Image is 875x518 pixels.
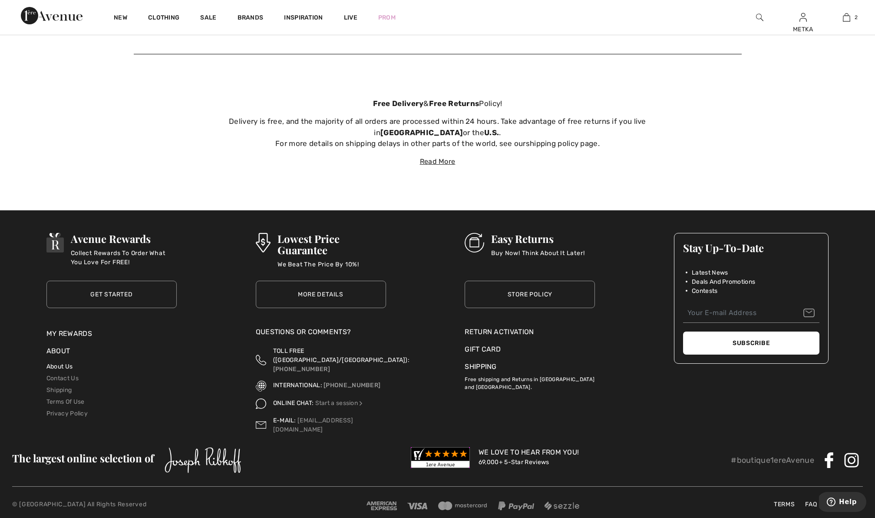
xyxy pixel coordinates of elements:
[465,362,496,371] a: Shipping
[273,365,330,373] a: [PHONE_NUMBER]
[21,7,83,24] img: 1ère Avenue
[367,501,396,510] img: Amex
[284,14,323,23] span: Inspiration
[843,12,850,23] img: My Bag
[46,386,72,394] a: Shipping
[46,410,88,417] a: Privacy Policy
[273,417,353,433] a: [EMAIL_ADDRESS][DOMAIN_NAME]
[256,281,386,308] a: More Details
[821,452,837,468] img: Facebook
[165,447,241,473] img: Joseph Ribkoff
[256,416,266,434] img: Contact us
[844,452,859,468] img: Instagram
[256,398,266,409] img: Online Chat
[273,399,314,407] span: ONLINE CHAT:
[200,14,216,23] a: Sale
[465,372,595,391] p: Free shipping and Returns in [GEOGRAPHIC_DATA] and [GEOGRAPHIC_DATA].
[526,139,598,148] a: shipping policy page
[46,375,79,382] a: Contact Us
[238,14,264,23] a: Brands
[277,233,386,256] h3: Lowest Price Guarantee
[429,99,479,108] strong: Free Returns
[324,382,380,389] a: [PHONE_NUMBER]
[114,14,127,23] a: New
[491,249,584,266] p: Buy Now! Think About It Later!
[256,346,266,374] img: Toll Free (Canada/US)
[411,447,470,468] img: Customer Reviews
[479,458,549,466] a: 69,000+ 5-Star Reviews
[407,503,427,509] img: Visa
[358,400,364,406] img: Online Chat
[12,451,154,465] span: The largest online selection of
[46,363,73,370] a: About Us
[756,12,763,23] img: search the website
[256,381,266,391] img: International
[256,327,386,342] div: Questions or Comments?
[134,156,742,167] div: Read More
[465,327,595,337] a: Return Activation
[12,500,296,509] p: © [GEOGRAPHIC_DATA] All Rights Reserved
[769,500,799,509] a: Terms
[819,492,866,514] iframe: Opens a widget where you can find more information
[498,501,534,510] img: Paypal
[465,233,484,252] img: Easy Returns
[479,447,579,458] div: We Love To Hear From You!
[46,281,177,308] a: Get Started
[731,455,814,466] p: #boutique1ereAvenue
[683,242,819,253] h3: Stay Up-To-Date
[344,13,357,22] a: Live
[465,344,595,355] a: Gift Card
[799,12,807,23] img: My Info
[273,382,322,389] span: INTERNATIONAL:
[71,249,177,266] p: Collect Rewards To Order What You Love For FREE!
[46,233,64,252] img: Avenue Rewards
[256,233,271,252] img: Lowest Price Guarantee
[71,233,177,244] h3: Avenue Rewards
[683,303,819,323] input: Your E-mail Address
[148,14,179,23] a: Clothing
[545,501,579,510] img: Sezzle
[801,500,821,509] a: FAQ
[46,329,92,338] a: My Rewards
[378,13,396,22] a: Prom
[215,98,660,110] p: & Policy!
[799,13,807,21] a: Sign In
[46,346,177,361] div: About
[273,417,296,424] span: E-MAIL:
[692,286,717,296] span: Contests
[380,128,463,137] strong: [GEOGRAPHIC_DATA]
[273,347,409,364] span: TOLL FREE ([GEOGRAPHIC_DATA]/[GEOGRAPHIC_DATA]):
[491,233,584,244] h3: Easy Returns
[782,25,824,34] div: METKA
[692,268,728,277] span: Latest News
[465,281,595,308] a: Store Policy
[46,398,85,405] a: Terms Of Use
[484,128,499,137] strong: U.S.
[683,332,819,355] button: Subscribe
[373,99,424,108] strong: Free Delivery
[825,12,868,23] a: 2
[855,13,858,21] span: 2
[315,399,364,407] a: Start a session
[692,277,755,286] span: Deals And Promotions
[277,260,386,277] p: We Beat The Price By 10%!
[215,116,660,149] p: Delivery is free, and the majority of all orders are processed within 24 hours. Take advantage of...
[438,501,488,510] img: Mastercard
